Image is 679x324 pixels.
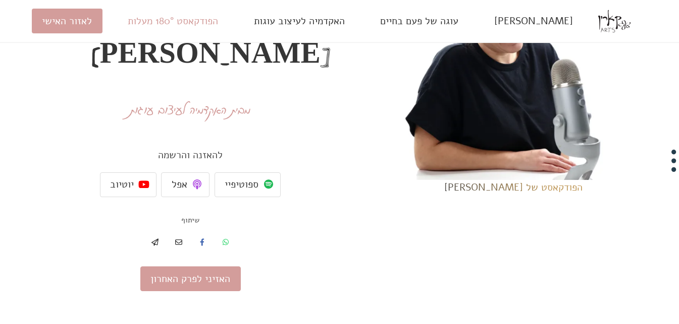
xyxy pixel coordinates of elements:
a: האקדמיה לעיצוב עוגות [243,9,355,33]
p: הפודקאסט של [PERSON_NAME] [444,180,583,195]
a: אפל [161,172,210,197]
h3: מבית האקדמיה לעיצוב עוגות [130,95,250,124]
a: עוגה של פעם בחיים [370,9,469,33]
span: אפל [172,177,187,192]
span: יוטיוב [110,177,134,192]
a: האזיני לפרק האחרון [140,266,241,291]
p: שיתוף [181,214,199,225]
a: [PERSON_NAME] [484,9,583,33]
a: לאזור האישי [32,9,102,33]
p: להאזנה והרשמה [158,148,223,162]
img: logo [598,5,631,37]
span: ספוטיפיי [225,177,258,192]
a: יוטיוב [100,172,156,197]
a: ספוטיפיי [215,172,281,197]
a: הפודקאסט 180° מעלות [117,9,228,33]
